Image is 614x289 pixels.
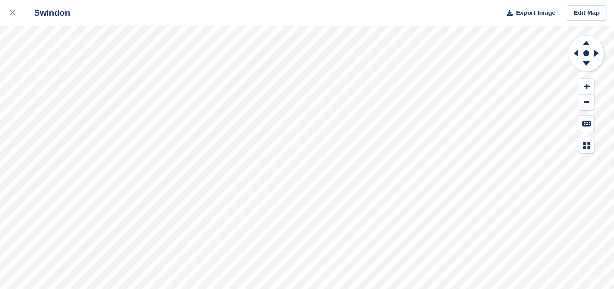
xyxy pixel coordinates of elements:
[579,95,594,110] button: Zoom Out
[567,5,606,21] a: Edit Map
[579,116,594,132] button: Keyboard Shortcuts
[579,79,594,95] button: Zoom In
[25,7,70,19] div: Swindon
[516,8,555,18] span: Export Image
[579,137,594,153] button: Map Legend
[501,5,555,21] button: Export Image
